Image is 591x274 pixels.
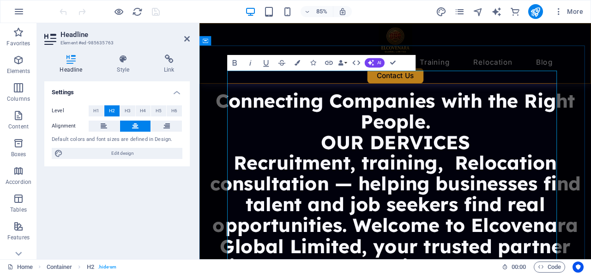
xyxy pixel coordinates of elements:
h4: Link [149,55,190,74]
button: Strikethrough [274,55,289,71]
h2: Headline [60,30,190,39]
span: . hide-sm [98,262,117,273]
button: Icons [306,55,320,71]
button: pages [454,6,465,17]
a: Click to cancel selection. Double-click to open Pages [7,262,33,273]
label: Level [52,105,89,116]
span: Code [538,262,561,273]
button: Click here to leave preview mode and continue editing [113,6,124,17]
h3: Element #ed-985635763 [60,39,171,47]
i: Commerce [510,6,520,17]
span: : [518,263,519,270]
button: Colors [290,55,305,71]
i: Pages (Ctrl+Alt+S) [454,6,465,17]
h6: 85% [314,6,329,17]
i: Reload page [132,6,143,17]
button: 85% [301,6,333,17]
h6: Session time [502,262,526,273]
span: H3 [125,105,131,116]
div: Default colors and font sizes are defined in Design. [52,136,182,144]
button: H3 [120,105,135,116]
button: H2 [104,105,120,116]
button: text_generator [491,6,502,17]
button: Link [321,55,336,71]
button: Usercentrics [573,262,584,273]
h4: Headline [44,55,102,74]
button: Underline (Ctrl+U) [259,55,273,71]
p: Columns [7,95,30,103]
span: H4 [140,105,146,116]
h4: Settings [44,81,190,98]
span: H1 [93,105,99,116]
button: navigator [473,6,484,17]
span: H6 [171,105,177,116]
h4: Style [102,55,149,74]
span: 00 00 [512,262,526,273]
span: Click to select. Double-click to edit [87,262,94,273]
button: publish [528,4,543,19]
span: AI [377,60,381,65]
p: Boxes [11,151,26,158]
button: H4 [136,105,151,116]
button: More [550,4,587,19]
p: Features [7,234,30,241]
button: Code [534,262,565,273]
p: Content [8,123,29,130]
p: Elements [7,67,30,75]
p: Tables [10,206,27,213]
span: Click to select. Double-click to edit [47,262,72,273]
i: Design (Ctrl+Alt+Y) [436,6,446,17]
span: H2 [109,105,115,116]
p: Favorites [6,40,30,47]
i: Publish [530,6,541,17]
button: AI [365,58,385,67]
button: Confirm (Ctrl+⏎) [386,55,400,71]
span: More [554,7,583,16]
nav: breadcrumb [47,262,117,273]
button: Bold (Ctrl+B) [227,55,242,71]
span: Edit design [66,148,180,159]
label: Alignment [52,121,89,132]
p: Accordion [6,178,31,186]
i: Navigator [473,6,483,17]
button: reload [132,6,143,17]
button: design [436,6,447,17]
i: On resize automatically adjust zoom level to fit chosen device. [338,7,347,16]
button: HTML [349,55,364,71]
button: Data Bindings [337,55,348,71]
button: commerce [510,6,521,17]
button: H1 [89,105,104,116]
button: Edit design [52,148,182,159]
span: H5 [156,105,162,116]
i: AI Writer [491,6,502,17]
button: H5 [151,105,166,116]
button: H6 [167,105,182,116]
button: Italic (Ctrl+I) [243,55,258,71]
